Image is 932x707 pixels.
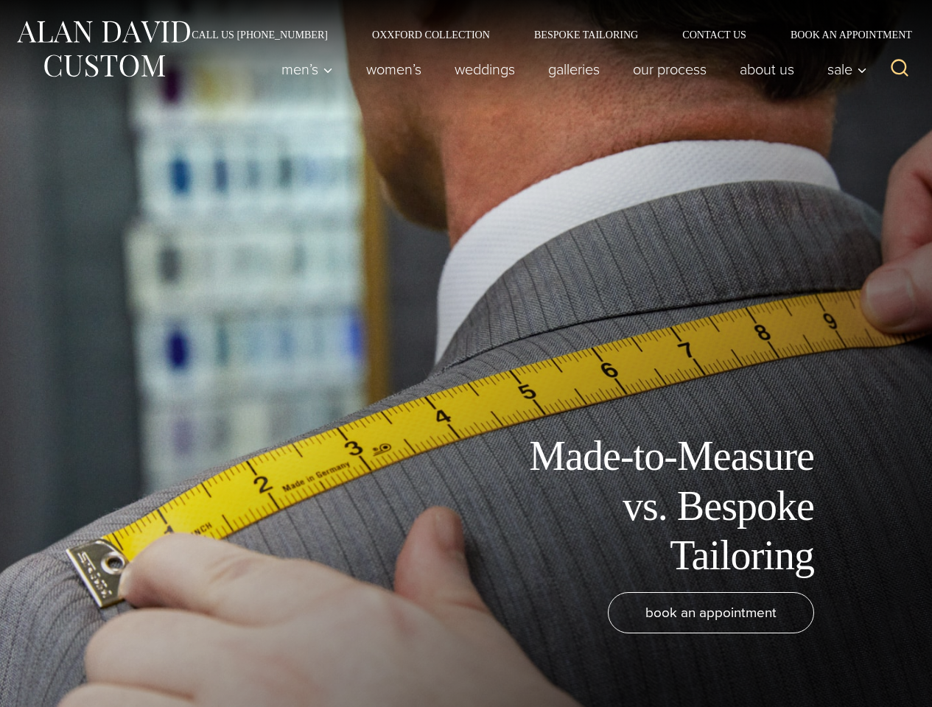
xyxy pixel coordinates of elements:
a: Book an Appointment [768,29,917,40]
button: View Search Form [882,52,917,87]
nav: Primary Navigation [265,54,875,84]
span: Men’s [281,62,333,77]
img: Alan David Custom [15,16,192,82]
a: Contact Us [660,29,768,40]
a: Our Process [617,54,723,84]
nav: Secondary Navigation [169,29,917,40]
h1: Made-to-Measure vs. Bespoke Tailoring [483,432,814,580]
a: Bespoke Tailoring [512,29,660,40]
a: book an appointment [608,592,814,633]
span: book an appointment [645,602,777,623]
a: About Us [723,54,811,84]
span: Sale [827,62,867,77]
a: Women’s [350,54,438,84]
a: Oxxford Collection [350,29,512,40]
a: Call Us [PHONE_NUMBER] [169,29,350,40]
a: weddings [438,54,532,84]
a: Galleries [532,54,617,84]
